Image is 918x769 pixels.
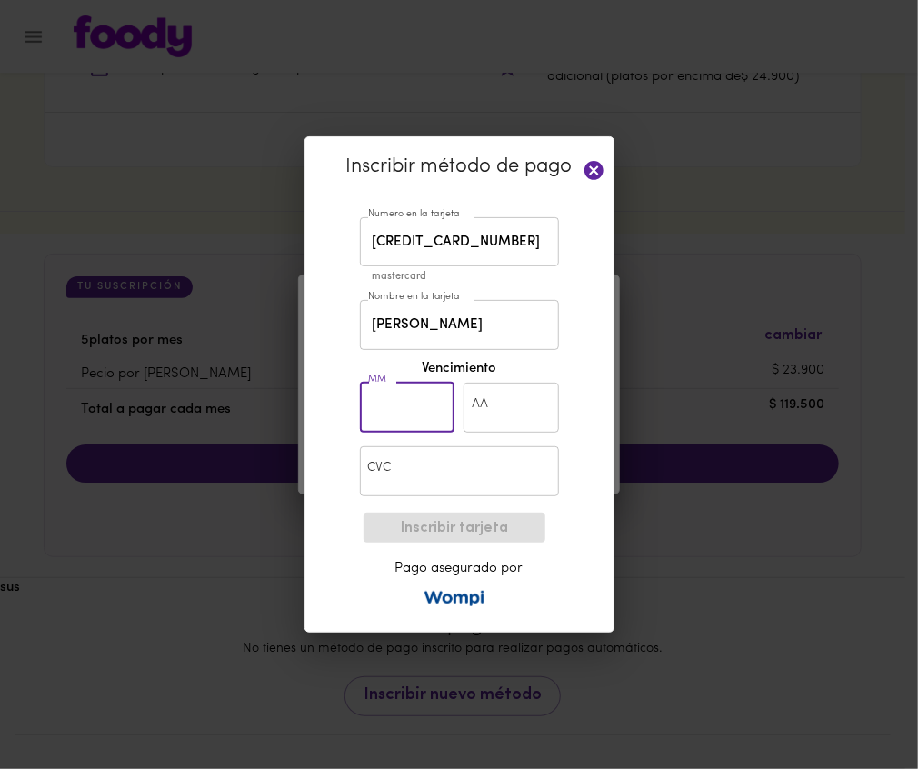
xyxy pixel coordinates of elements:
img: Wompi logo [423,591,486,606]
p: Pago asegurado por [371,559,545,578]
label: Vencimiento [355,359,564,378]
p: Inscribir método de pago [327,152,592,182]
iframe: Messagebird Livechat Widget [813,664,900,751]
p: mastercard [373,269,572,285]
